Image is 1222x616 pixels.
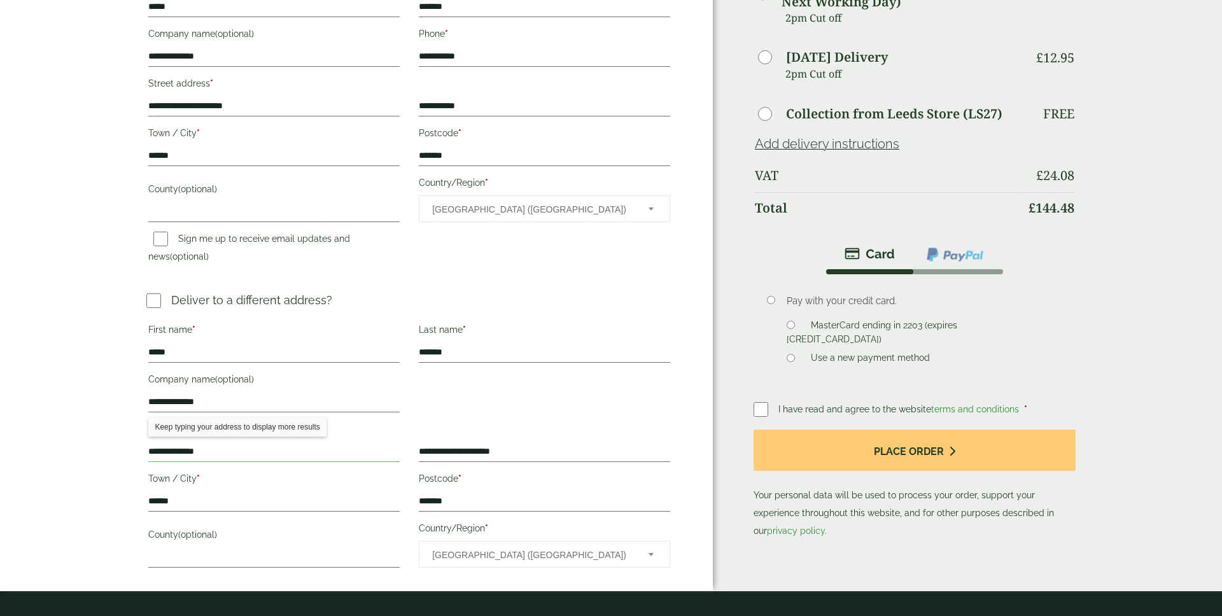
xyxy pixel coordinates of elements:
label: Last name [419,321,670,342]
label: Town / City [148,124,400,146]
p: Deliver to a different address? [171,291,332,309]
span: Country/Region [419,195,670,222]
label: Phone [419,25,670,46]
abbr: required [210,78,213,88]
label: Postcode [419,124,670,146]
abbr: required [192,325,195,335]
label: Sign me up to receive email updates and news [148,234,350,265]
label: County [148,180,400,202]
label: Country/Region [419,174,670,195]
abbr: required [485,523,488,533]
label: Company name [148,370,400,392]
abbr: required [463,325,466,335]
span: (optional) [215,29,254,39]
label: Country/Region [419,519,670,541]
span: (optional) [178,184,217,194]
abbr: required [445,29,448,39]
label: Street address [148,74,400,96]
abbr: required [458,473,461,484]
span: (optional) [170,251,209,262]
abbr: required [458,128,461,138]
label: Company name [148,25,400,46]
label: Town / City [148,470,400,491]
span: Country/Region [419,541,670,568]
span: United Kingdom (UK) [432,196,631,223]
abbr: required [485,178,488,188]
span: (optional) [178,529,217,540]
span: (optional) [215,374,254,384]
input: Sign me up to receive email updates and news(optional) [153,232,168,246]
label: County [148,526,400,547]
abbr: required [197,473,200,484]
label: Postcode [419,470,670,491]
abbr: required [197,128,200,138]
div: Keep typing your address to display more results [148,417,326,437]
label: First name [148,321,400,342]
span: United Kingdom (UK) [432,542,631,568]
